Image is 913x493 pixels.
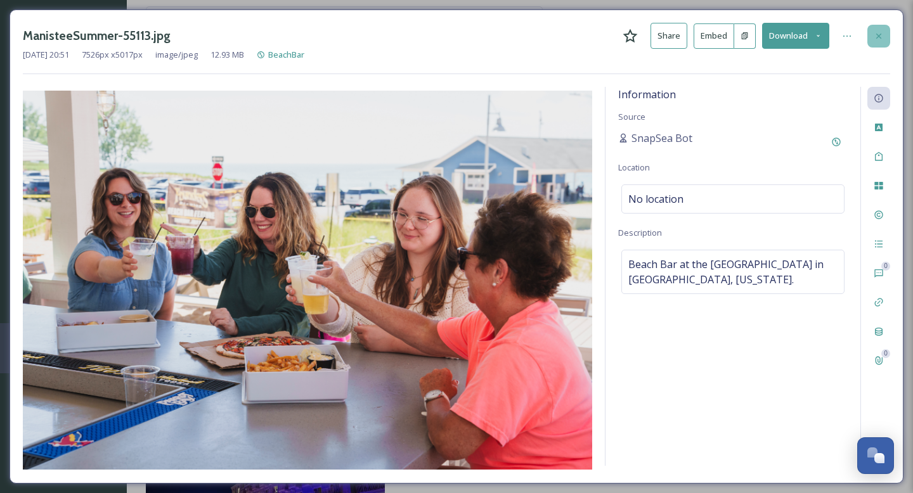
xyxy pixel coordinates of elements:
span: SnapSea Bot [631,131,692,146]
button: Download [762,23,829,49]
span: image/jpeg [155,49,198,61]
div: 0 [881,349,890,358]
span: Source [618,111,645,122]
div: 0 [881,262,890,271]
button: Share [651,23,687,49]
button: Embed [694,23,734,49]
span: Information [618,87,676,101]
span: Beach Bar at the [GEOGRAPHIC_DATA] in [GEOGRAPHIC_DATA], [US_STATE]. [628,257,838,287]
img: id%3AYnTrromvKqIAAAAAAAAZcQ.jpg [23,91,592,470]
button: Open Chat [857,437,894,474]
span: No location [628,191,683,207]
h3: ManisteeSummer-55113.jpg [23,27,171,45]
span: Location [618,162,650,173]
span: Description [618,227,662,238]
span: 12.93 MB [210,49,244,61]
span: [DATE] 20:51 [23,49,69,61]
span: BeachBar [268,49,304,60]
span: 7526 px x 5017 px [82,49,143,61]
